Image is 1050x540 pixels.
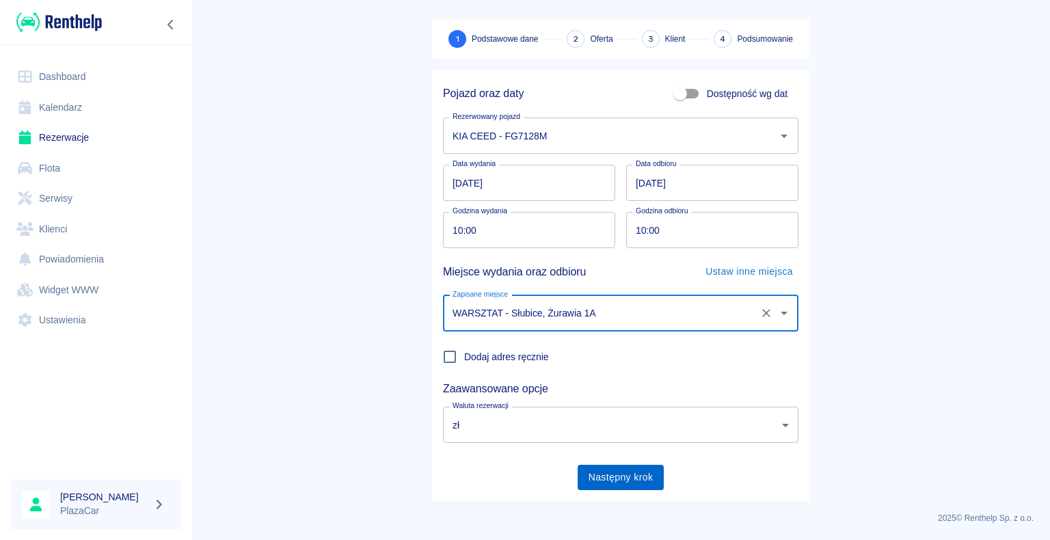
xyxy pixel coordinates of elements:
a: Powiadomienia [11,244,181,275]
img: Renthelp logo [16,11,102,33]
button: Otwórz [775,303,794,323]
span: 3 [648,32,654,46]
a: Ustawienia [11,305,181,336]
p: 2025 © Renthelp Sp. z o.o. [208,512,1034,524]
span: 2 [574,32,578,46]
a: Widget WWW [11,275,181,306]
span: Klient [665,33,686,45]
input: hh:mm [443,212,606,248]
button: Wyczyść [757,303,776,323]
label: Zapisane miejsce [453,289,508,299]
label: Data wydania [453,159,496,169]
label: Waluta rezerwacji [453,401,509,411]
input: DD.MM.YYYY [626,165,798,201]
h5: Miejsce wydania oraz odbioru [443,260,586,284]
label: Godzina odbioru [636,206,688,216]
button: Otwórz [775,126,794,146]
a: Rezerwacje [11,122,181,153]
a: Klienci [11,214,181,245]
h5: Pojazd oraz daty [443,87,524,100]
span: Podstawowe dane [472,33,538,45]
input: DD.MM.YYYY [443,165,615,201]
input: hh:mm [626,212,789,248]
a: Kalendarz [11,92,181,123]
span: 4 [720,32,725,46]
a: Dashboard [11,62,181,92]
button: Ustaw inne miejsca [700,259,798,284]
a: Renthelp logo [11,11,102,33]
div: zł [443,407,798,443]
label: Data odbioru [636,159,677,169]
span: Dodaj adres ręcznie [464,350,549,364]
a: Flota [11,153,181,184]
h6: [PERSON_NAME] [60,490,148,504]
span: 1 [456,32,459,46]
button: Następny krok [578,465,664,490]
h5: Zaawansowane opcje [443,382,798,396]
span: Podsumowanie [737,33,793,45]
label: Rezerwowany pojazd [453,111,520,122]
button: Zwiń nawigację [161,16,181,33]
p: PlazaCar [60,504,148,518]
span: Dostępność wg dat [707,87,787,101]
a: Serwisy [11,183,181,214]
span: Oferta [590,33,612,45]
label: Godzina wydania [453,206,507,216]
